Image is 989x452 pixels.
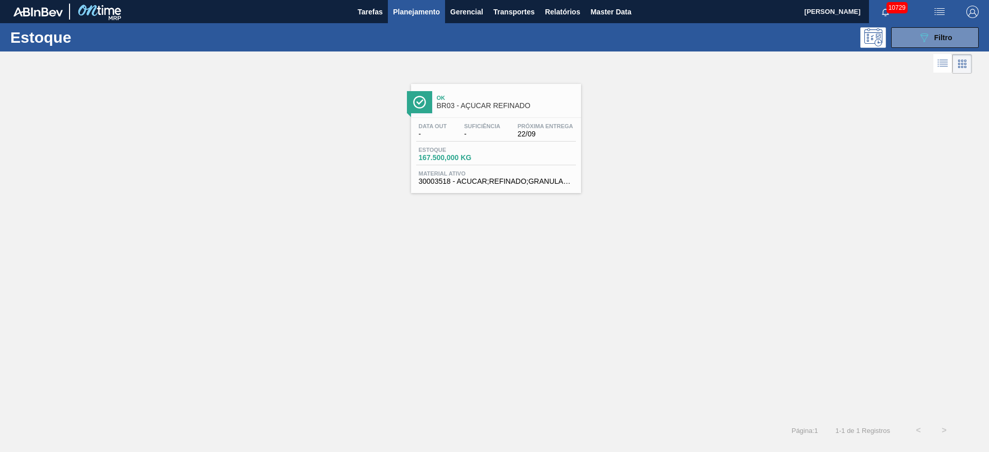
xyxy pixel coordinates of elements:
[934,33,952,42] span: Filtro
[419,130,447,138] span: -
[906,418,931,443] button: <
[464,123,500,129] span: Suficiência
[357,6,383,18] span: Tarefas
[419,154,491,162] span: 167.500,000 KG
[590,6,631,18] span: Master Data
[393,6,440,18] span: Planejamento
[437,102,576,110] span: BR03 - AÇÚCAR REFINADO
[792,427,818,434] span: Página : 1
[437,95,576,101] span: Ok
[403,76,586,193] a: ÍconeOkBR03 - AÇÚCAR REFINADOData out-Suficiência-Próxima Entrega22/09Estoque167.500,000 KGMateri...
[10,31,164,43] h1: Estoque
[413,96,426,109] img: Ícone
[931,418,957,443] button: >
[833,427,890,434] span: 1 - 1 de 1 Registros
[966,6,979,18] img: Logout
[419,170,573,177] span: Material ativo
[860,27,886,48] div: Pogramando: nenhum usuário selecionado
[891,27,979,48] button: Filtro
[886,2,908,13] span: 10729
[419,147,491,153] span: Estoque
[450,6,483,18] span: Gerencial
[518,130,573,138] span: 22/09
[419,178,573,185] span: 30003518 - ACUCAR;REFINADO;GRANULADO;;
[518,123,573,129] span: Próxima Entrega
[493,6,535,18] span: Transportes
[933,54,952,74] div: Visão em Lista
[464,130,500,138] span: -
[933,6,946,18] img: userActions
[545,6,580,18] span: Relatórios
[13,7,63,16] img: TNhmsLtSVTkK8tSr43FrP2fwEKptu5GPRR3wAAAABJRU5ErkJggg==
[952,54,972,74] div: Visão em Cards
[869,5,902,19] button: Notificações
[419,123,447,129] span: Data out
